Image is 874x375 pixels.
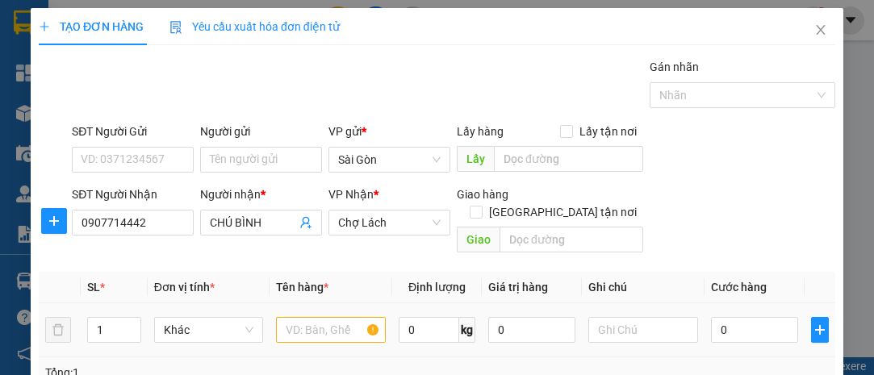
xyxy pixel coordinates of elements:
span: Lấy hàng [457,125,504,138]
span: Lấy [457,146,494,172]
span: close [814,23,827,36]
span: Chợ Lách [338,210,441,235]
span: TẠO ĐƠN HÀNG [39,20,144,33]
span: down [128,331,137,341]
span: Tên hàng [276,281,328,294]
div: SĐT Người Gửi [72,123,194,140]
span: [GEOGRAPHIC_DATA] tận nơi [483,203,643,221]
span: plus [42,215,66,227]
span: Increase Value [123,318,140,330]
span: up [128,320,137,330]
span: Định lượng [408,281,466,294]
span: Sài Gòn [338,148,441,172]
span: Yêu cầu xuất hóa đơn điện tử [169,20,340,33]
div: Người nhận [200,185,322,203]
span: VP Nhận [328,188,374,201]
input: 0 [488,317,575,343]
input: Dọc đường [494,146,642,172]
span: Giá trị hàng [488,281,548,294]
span: Khác [164,318,254,342]
span: Đơn vị tính [154,281,215,294]
button: Close [798,8,843,53]
button: plus [41,208,67,234]
input: Ghi Chú [588,317,698,343]
span: plus [812,323,828,336]
button: delete [45,317,71,343]
div: VP gửi [328,123,450,140]
label: Gán nhãn [650,60,699,73]
div: SĐT Người Nhận [72,185,194,203]
input: Dọc đường [500,227,642,252]
span: kg [459,317,475,343]
th: Ghi chú [582,272,705,303]
span: user-add [299,216,312,229]
img: icon [169,21,182,34]
span: SL [87,281,100,294]
span: Giao hàng [457,188,508,201]
span: Decrease Value [123,330,140,342]
input: VD: Bàn, Ghế [276,317,386,343]
span: plus [39,21,50,32]
div: Người gửi [200,123,322,140]
span: Lấy tận nơi [573,123,643,140]
span: Giao [457,227,500,252]
button: plus [811,317,829,343]
span: Cước hàng [711,281,767,294]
